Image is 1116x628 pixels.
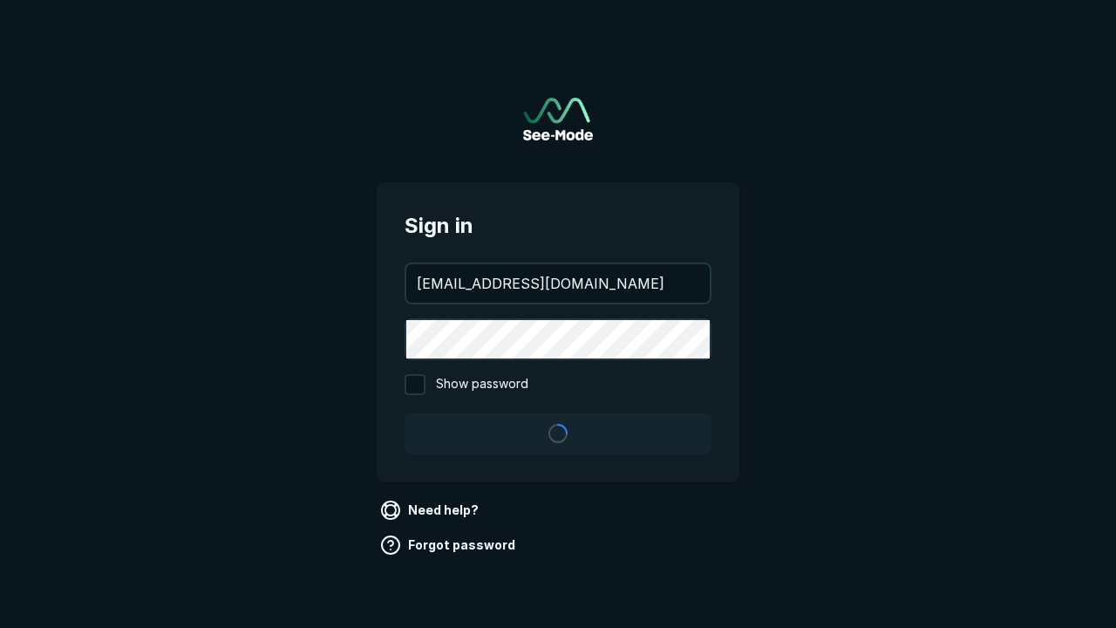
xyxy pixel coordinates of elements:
span: Show password [436,374,528,395]
input: your@email.com [406,264,710,303]
a: Need help? [377,496,486,524]
a: Forgot password [377,531,522,559]
span: Sign in [405,210,711,242]
img: See-Mode Logo [523,98,593,140]
a: Go to sign in [523,98,593,140]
